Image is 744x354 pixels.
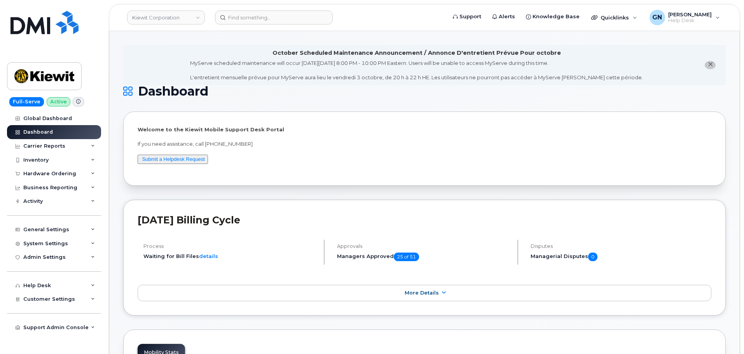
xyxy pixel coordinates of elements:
[138,85,208,97] span: Dashboard
[142,156,205,162] a: Submit a Helpdesk Request
[138,155,208,164] button: Submit a Helpdesk Request
[588,253,597,261] span: 0
[531,243,711,249] h4: Disputes
[272,49,561,57] div: October Scheduled Maintenance Announcement / Annonce D'entretient Prévue Pour octobre
[337,253,511,261] h5: Managers Approved
[405,290,439,296] span: More Details
[531,253,711,261] h5: Managerial Disputes
[199,253,218,259] a: details
[705,61,716,69] button: close notification
[138,140,711,148] p: If you need assistance, call [PHONE_NUMBER]
[337,243,511,249] h4: Approvals
[143,243,317,249] h4: Process
[138,126,711,133] p: Welcome to the Kiewit Mobile Support Desk Portal
[138,214,711,226] h2: [DATE] Billing Cycle
[143,253,317,260] li: Waiting for Bill Files
[710,320,738,348] iframe: Messenger Launcher
[394,253,419,261] span: 25 of 51
[190,59,643,81] div: MyServe scheduled maintenance will occur [DATE][DATE] 8:00 PM - 10:00 PM Eastern. Users will be u...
